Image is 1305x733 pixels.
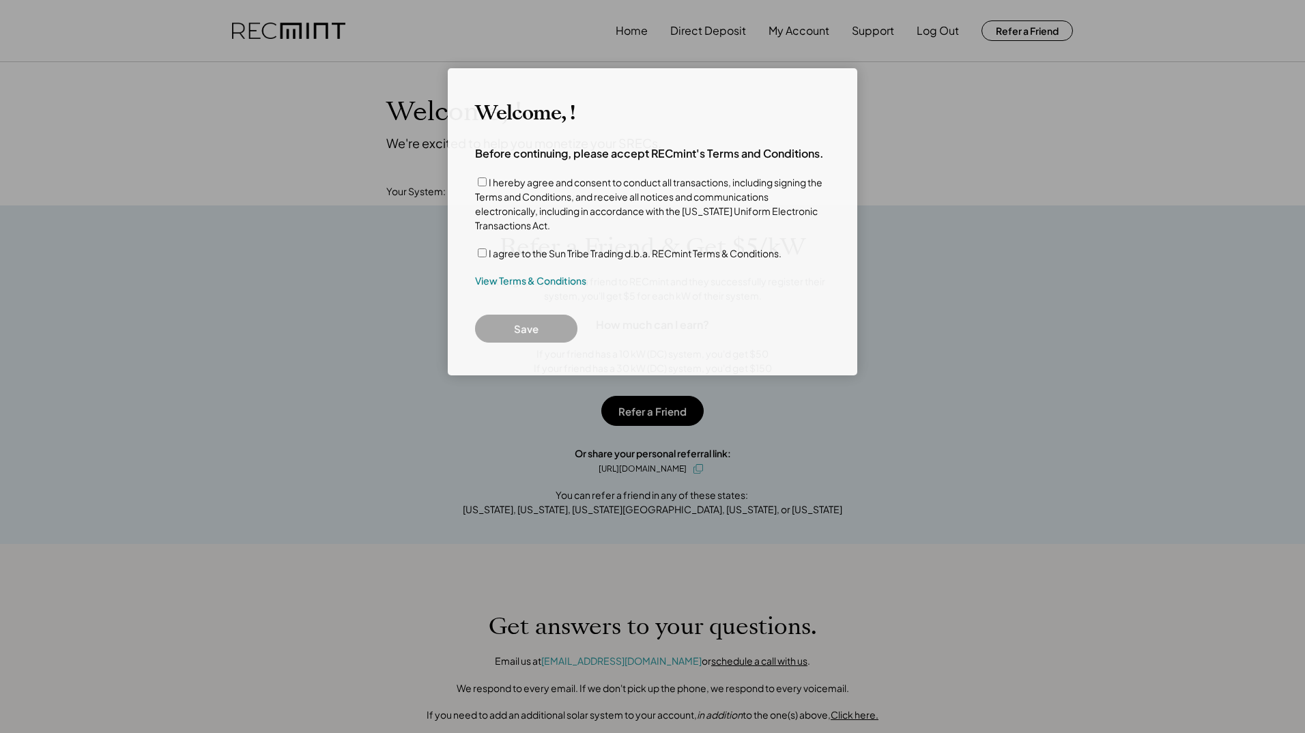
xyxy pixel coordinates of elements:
[489,247,781,259] label: I agree to the Sun Tribe Trading d.b.a. RECmint Terms & Conditions.
[475,146,824,161] h4: Before continuing, please accept RECmint's Terms and Conditions.
[475,176,822,231] label: I hereby agree and consent to conduct all transactions, including signing the Terms and Condition...
[475,101,575,126] h3: Welcome, !
[475,315,577,343] button: Save
[475,274,586,288] a: View Terms & Conditions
